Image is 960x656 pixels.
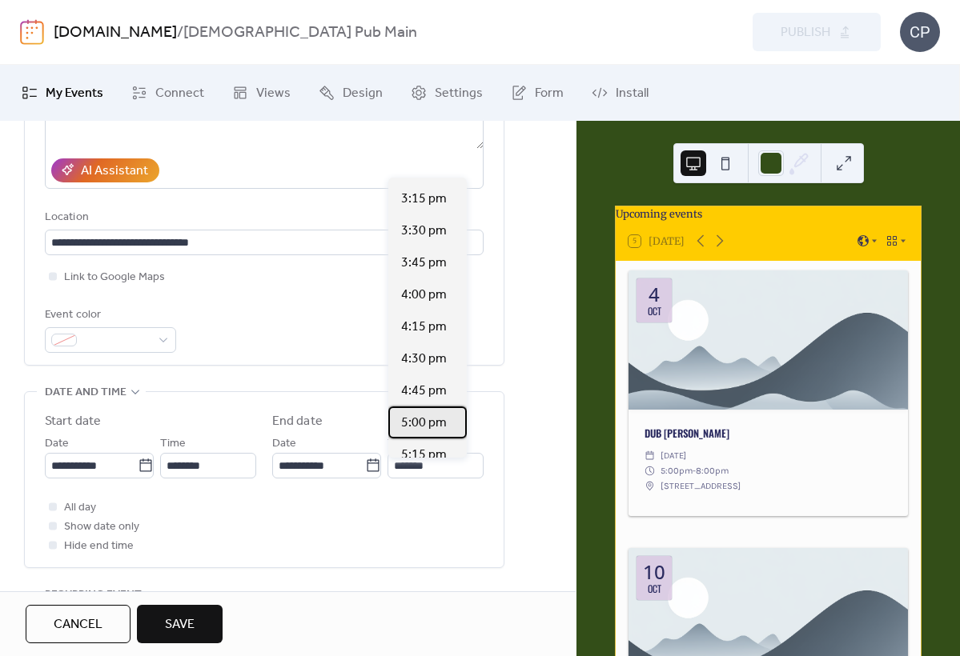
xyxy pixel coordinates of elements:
[580,71,661,114] a: Install
[696,463,729,478] span: 8:00pm
[45,306,173,325] div: Event color
[616,84,649,103] span: Install
[45,586,142,605] span: Recurring event
[46,84,103,103] span: My Events
[401,222,447,241] span: 3:30 pm
[256,84,291,103] span: Views
[183,18,417,48] b: [DEMOGRAPHIC_DATA] Pub Main
[645,448,655,463] div: ​
[499,71,576,114] a: Form
[388,434,413,454] span: Time
[401,318,447,337] span: 4:15 pm
[54,615,102,634] span: Cancel
[307,71,395,114] a: Design
[64,498,96,518] span: All day
[900,12,940,52] div: CP
[45,208,480,227] div: Location
[272,412,323,431] div: End date
[399,71,495,114] a: Settings
[54,18,177,48] a: [DOMAIN_NAME]
[81,162,148,181] div: AI Assistant
[629,426,908,441] div: DUB [PERSON_NAME]
[693,463,696,478] span: -
[401,382,447,401] span: 4:45 pm
[661,478,741,494] span: [STREET_ADDRESS]
[20,19,44,45] img: logo
[45,412,101,431] div: Start date
[165,615,195,634] span: Save
[64,537,134,556] span: Hide end time
[401,350,447,369] span: 4:30 pm
[645,463,655,478] div: ​
[64,268,165,287] span: Link to Google Maps
[155,84,204,103] span: Connect
[616,206,921,222] div: Upcoming events
[272,434,296,454] span: Date
[435,84,483,103] span: Settings
[401,286,447,305] span: 4:00 pm
[160,434,186,454] span: Time
[648,306,661,316] div: Oct
[535,84,564,103] span: Form
[10,71,115,114] a: My Events
[51,158,159,182] button: AI Assistant
[45,434,69,454] span: Date
[401,254,447,273] span: 3:45 pm
[661,448,686,463] span: [DATE]
[220,71,303,114] a: Views
[645,478,655,494] div: ​
[119,71,216,114] a: Connect
[649,285,660,304] div: 4
[137,605,223,643] button: Save
[401,446,447,465] span: 5:15 pm
[401,414,447,433] span: 5:00 pm
[177,18,183,48] b: /
[26,605,131,643] button: Cancel
[343,84,383,103] span: Design
[648,584,661,594] div: Oct
[661,463,693,478] span: 5:00pm
[401,190,447,209] span: 3:15 pm
[64,518,139,537] span: Show date only
[643,562,665,582] div: 10
[45,383,127,402] span: Date and time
